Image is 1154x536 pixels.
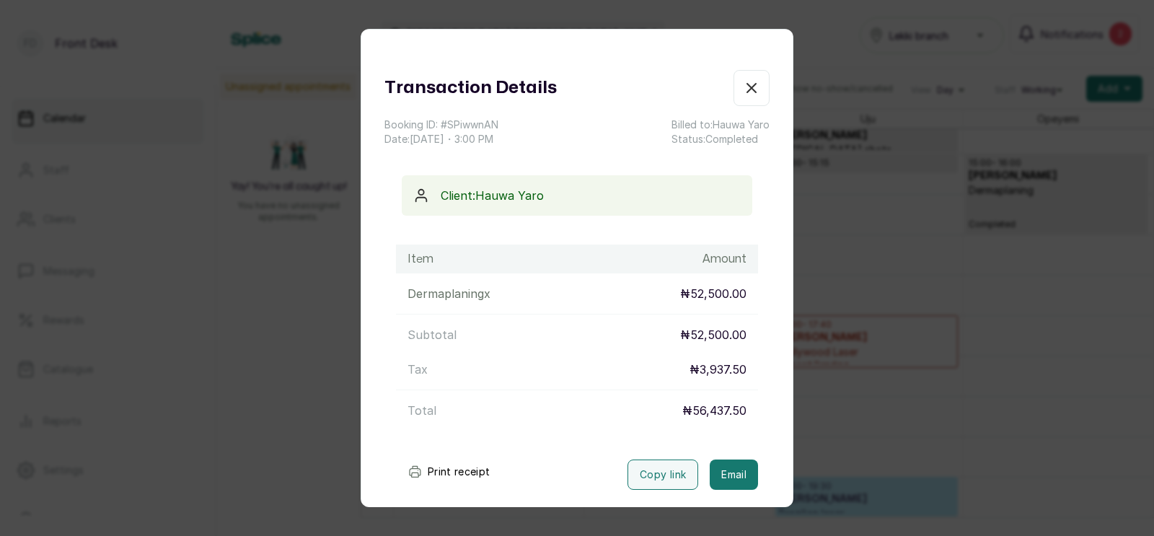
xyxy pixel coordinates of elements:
p: Total [408,402,436,419]
p: ₦3,937.50 [690,361,746,378]
h1: Amount [702,250,746,268]
p: Dermaplaning x [408,285,490,302]
p: ₦56,437.50 [682,402,746,419]
button: Print receipt [396,457,502,486]
p: ₦52,500.00 [680,326,746,343]
p: Status: Completed [671,132,770,146]
p: Tax [408,361,428,378]
h1: Transaction Details [384,75,557,101]
p: Subtotal [408,326,457,343]
button: Copy link [627,460,698,490]
p: Booking ID: # SPiwwnAN [384,118,498,132]
p: Date: [DATE] ・ 3:00 PM [384,132,498,146]
p: ₦52,500.00 [680,285,746,302]
h1: Item [408,250,433,268]
p: Billed to: Hauwa Yaro [671,118,770,132]
button: Email [710,460,758,490]
p: Client: Hauwa Yaro [441,187,741,204]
